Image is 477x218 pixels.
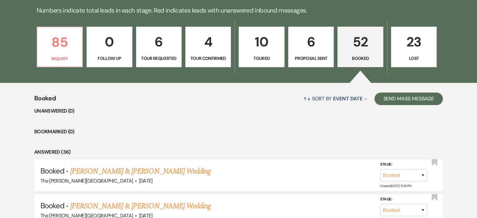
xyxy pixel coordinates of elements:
p: 6 [140,31,178,52]
span: [DATE] [139,178,153,184]
button: Send Mass Message [374,93,443,105]
li: Answered (36) [34,148,443,156]
p: 6 [292,31,330,52]
p: Numbers indicate total leads in each stage. Red indicates leads with unanswered inbound messages. [13,5,464,15]
p: Lost [395,55,432,62]
a: 6Proposal Sent [288,27,334,67]
span: The [PERSON_NAME][GEOGRAPHIC_DATA] [40,178,133,184]
p: 10 [243,31,280,52]
span: ↑↓ [303,95,311,102]
p: Tour Requested [140,55,178,62]
a: [PERSON_NAME] & [PERSON_NAME] Wedding [70,200,211,212]
span: Booked [40,166,64,176]
p: 0 [91,31,128,52]
label: Stage: [380,196,427,203]
span: Event Date [333,95,362,102]
p: Proposal Sent [292,55,330,62]
li: Unanswered (0) [34,107,443,115]
a: 4Tour Confirmed [185,27,231,67]
span: Booked [34,93,56,107]
p: 23 [395,31,432,52]
a: 10Toured [239,27,284,67]
a: [PERSON_NAME] & [PERSON_NAME] Wedding [70,166,211,177]
p: 4 [189,31,227,52]
p: Toured [243,55,280,62]
p: Tour Confirmed [189,55,227,62]
a: 85Inquiry [37,27,83,67]
a: 23Lost [391,27,437,67]
button: Sort By Event Date [301,90,370,107]
li: Bookmarked (0) [34,128,443,136]
p: 52 [342,31,379,52]
p: 85 [41,32,78,53]
p: Follow Up [91,55,128,62]
a: 52Booked [337,27,383,67]
p: Inquiry [41,55,78,62]
a: 0Follow Up [87,27,132,67]
a: 6Tour Requested [136,27,182,67]
p: Booked [342,55,379,62]
span: Booked [40,201,64,210]
span: Created: [DATE] 12:29 PM [380,184,411,188]
label: Stage: [380,161,427,168]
